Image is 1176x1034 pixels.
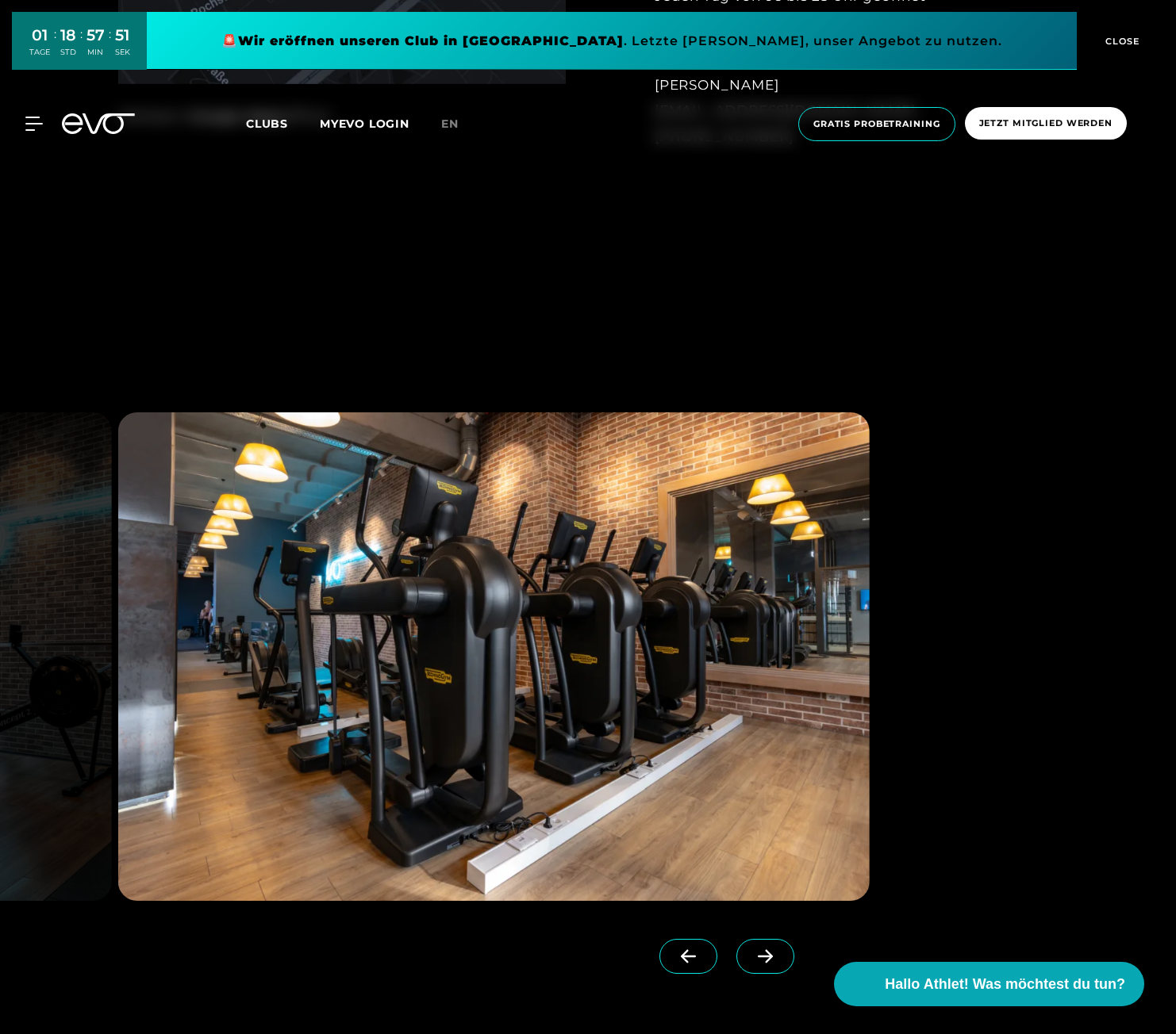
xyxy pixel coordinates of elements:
div: SEK [115,47,130,58]
span: Gratis Probetraining [813,117,940,131]
span: en [441,117,459,131]
button: CLOSE [1077,12,1164,70]
span: Hallo Athlet! Was möchtest du tun? [885,974,1125,995]
div: : [54,25,56,67]
div: 18 [60,24,76,47]
span: CLOSE [1101,34,1140,48]
a: MYEVO LOGIN [320,117,409,131]
div: : [80,25,83,67]
div: TAGE [29,47,50,58]
a: Clubs [246,116,320,131]
div: 01 [29,24,50,47]
div: STD [60,47,76,58]
div: 51 [115,24,130,47]
div: 57 [86,24,105,47]
a: en [441,115,478,133]
span: Clubs [246,117,288,131]
img: evofitness [118,412,870,901]
span: Jetzt Mitglied werden [979,117,1113,130]
div: : [109,25,111,67]
a: Jetzt Mitglied werden [960,107,1132,141]
div: MIN [86,47,105,58]
button: Hallo Athlet! Was möchtest du tun? [834,962,1144,1006]
a: Gratis Probetraining [794,107,960,141]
